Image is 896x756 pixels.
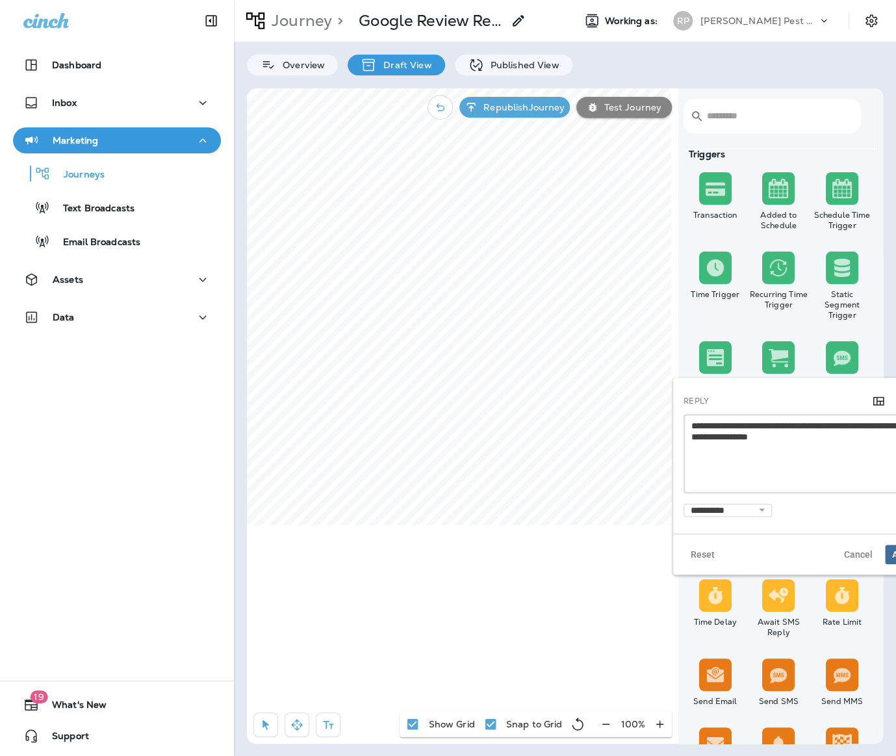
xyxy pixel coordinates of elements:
[39,731,89,746] span: Support
[13,267,221,293] button: Assets
[50,203,134,215] p: Text Broadcasts
[428,719,474,729] p: Show Grid
[332,11,343,31] p: >
[598,102,661,112] p: Test Journey
[684,545,722,564] button: Reset
[266,11,332,31] p: Journey
[50,237,140,249] p: Email Broadcasts
[750,696,808,707] div: Send SMS
[684,149,874,159] div: Triggers
[39,699,107,715] span: What's New
[53,312,75,322] p: Data
[750,210,808,231] div: Added to Schedule
[813,289,871,320] div: Static Segment Trigger
[13,194,221,221] button: Text Broadcasts
[377,60,431,70] p: Draft View
[700,16,817,26] p: [PERSON_NAME] Pest Solutions
[359,11,503,31] p: Google Review Responses
[30,690,47,703] span: 19
[53,274,83,285] p: Assets
[860,9,883,33] button: Settings
[13,127,221,153] button: Marketing
[813,696,871,707] div: Send MMS
[13,692,221,718] button: 19What's New
[691,550,715,559] span: Reset
[13,160,221,187] button: Journeys
[844,550,873,559] span: Cancel
[484,60,559,70] p: Published View
[13,90,221,116] button: Inbox
[459,97,570,118] button: RepublishJourney
[865,388,891,414] button: Add in a premade template
[52,60,101,70] p: Dashboard
[686,696,745,707] div: Send Email
[506,719,563,729] p: Snap to Grid
[673,11,693,31] div: RP
[813,617,871,627] div: Rate Limit
[193,8,229,34] button: Collapse Sidebar
[13,723,221,749] button: Support
[813,210,871,231] div: Schedule Time Trigger
[750,617,808,638] div: Await SMS Reply
[52,98,77,108] p: Inbox
[478,102,565,112] p: Republish Journey
[686,289,745,300] div: Time Trigger
[684,396,709,406] label: Reply
[51,169,105,181] p: Journeys
[13,52,221,78] button: Dashboard
[576,97,672,118] button: Test Journey
[837,545,880,564] button: Cancel
[53,135,98,146] p: Marketing
[621,719,645,729] p: 100 %
[686,210,745,220] div: Transaction
[750,289,808,310] div: Recurring Time Trigger
[276,60,325,70] p: Overview
[686,617,745,627] div: Time Delay
[13,228,221,255] button: Email Broadcasts
[13,304,221,330] button: Data
[605,16,660,27] span: Working as:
